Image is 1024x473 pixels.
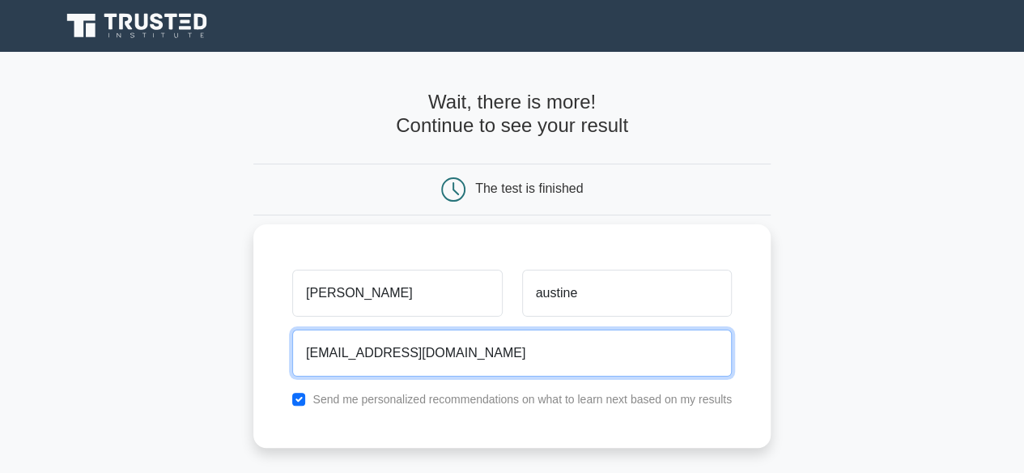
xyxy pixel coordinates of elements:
[312,393,732,406] label: Send me personalized recommendations on what to learn next based on my results
[522,270,732,317] input: Last name
[475,181,583,195] div: The test is finished
[253,91,771,138] h4: Wait, there is more! Continue to see your result
[292,330,732,377] input: Email
[292,270,502,317] input: First name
